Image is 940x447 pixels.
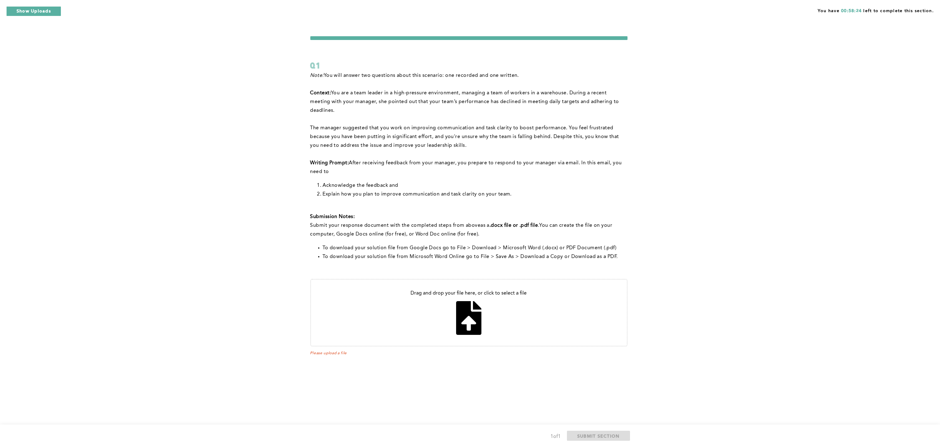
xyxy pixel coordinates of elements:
div: Q1 [310,60,627,71]
span: You are a team leader in a high-pressure environment, managing a team of workers in a warehouse. ... [310,91,620,113]
li: To download your solution file from Google Docs go to File > Download > Microsoft Word (.docx) or... [323,244,627,252]
span: Acknowledge the feedback and [323,183,398,188]
span: Submit your response document [310,223,390,228]
span: as a [480,223,490,228]
strong: .docx file or .pdf file [490,223,538,228]
span: . [538,223,539,228]
p: You will answer two questions about this scenario: one recorded and one written. [310,71,627,80]
span: SUBMIT SECTION [577,433,620,439]
span: Explain how you plan to improve communication and task clarity on your team. [323,192,512,197]
p: with the completed steps from above You can create the file on your computer, Google Docs online ... [310,221,627,239]
span: You have left to complete this section. [818,6,934,14]
span: The manager suggested that you work on improving communication and task clarity to boost performa... [310,126,621,148]
span: After receiving feedback from your manager, you prepare to respond to your manager via email. In ... [310,161,623,174]
div: 1 of 1 [550,432,561,441]
button: SUBMIT SECTION [567,431,630,441]
li: To download your solution file from Microsoft Word Online go to File > Save As > Download a Copy ... [323,252,627,261]
strong: Context: [310,91,331,96]
strong: Writing Prompt [310,161,347,166]
em: Note: [310,73,324,78]
strong: : [347,161,349,166]
button: Show Uploads [6,6,61,16]
strong: Submission Notes: [310,214,355,219]
span: 00:58:24 [841,9,862,13]
span: Please upload a file [310,351,627,355]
